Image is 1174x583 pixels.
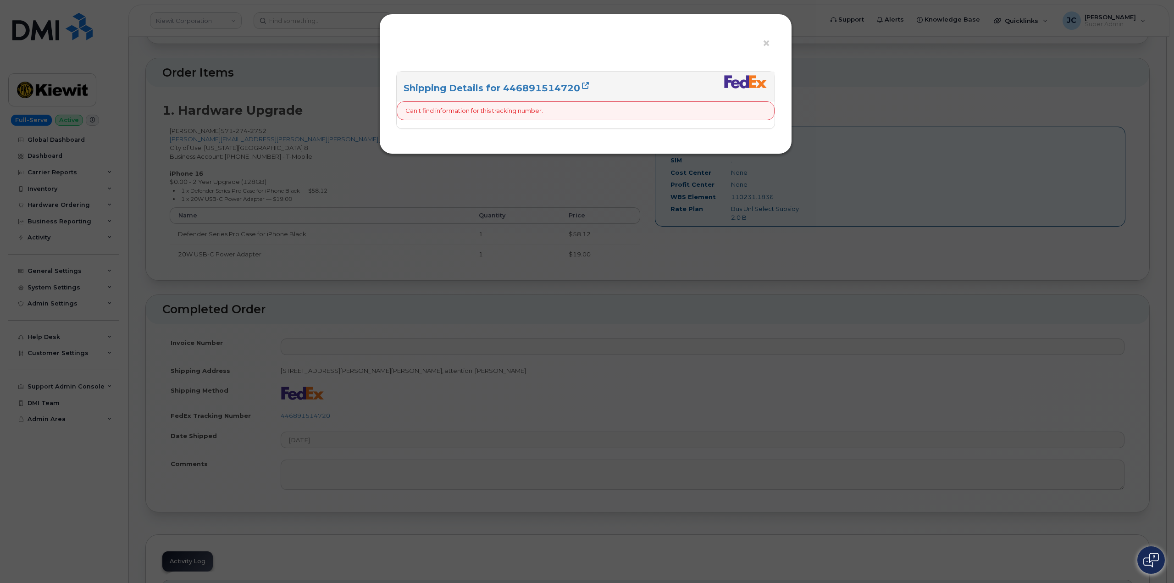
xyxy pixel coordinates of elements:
[762,37,775,50] button: ×
[404,83,589,94] a: Shipping Details for 446891514720
[1143,553,1159,567] img: Open chat
[405,106,543,115] p: Can't find information for this tracking number.
[724,75,768,89] img: fedex-bc01427081be8802e1fb5a1adb1132915e58a0589d7a9405a0dcbe1127be6add.png
[762,35,770,52] span: ×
